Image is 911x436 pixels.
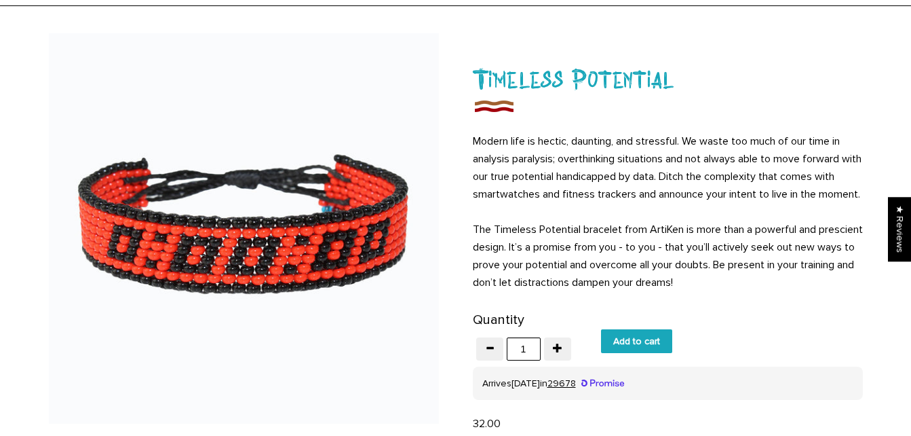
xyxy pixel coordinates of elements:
img: Handmade Beaded ArtiKen Timeless Potential Black and Red Bracelet [49,33,439,424]
h1: Timeless Potential [473,60,863,96]
input: Add to cart [601,329,672,353]
p: Modern life is hectic, daunting, and stressful. We waste too much of our time in analysis paralys... [473,132,863,291]
div: Click to open Judge.me floating reviews tab [888,197,911,261]
span: 32.00 [473,417,501,431]
img: Timeless Potential [473,96,515,115]
label: Quantity [473,309,524,331]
